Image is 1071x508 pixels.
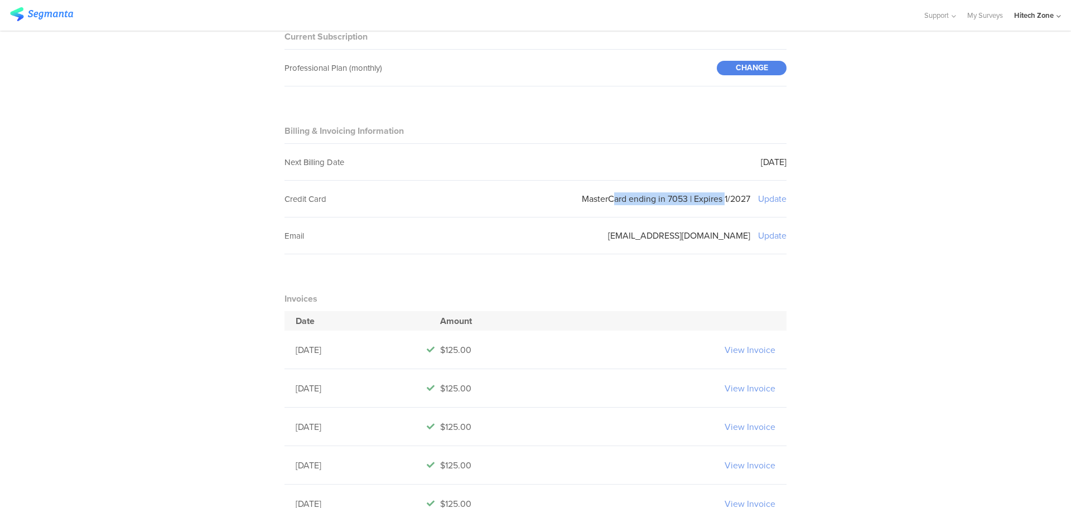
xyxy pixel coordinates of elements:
sg-block-title: Invoices [284,292,317,305]
img: segmanta logo [10,7,73,21]
sg-block-title: Current Subscription [284,30,368,43]
span: $125.00 [440,459,471,472]
div: ending in 7053 [629,192,688,205]
a: View Invoice [725,459,775,472]
span: Support [924,10,949,21]
sg-block-title: Billing & Invoicing Information [284,124,404,137]
sg-field-title: Email [284,230,304,242]
span: $125.00 [440,382,471,395]
div: [DATE] [296,343,427,356]
div: MasterCard [582,192,626,205]
div: [DATE] [296,420,427,433]
div: CHANGE [717,61,787,75]
sg-setting-value: [EMAIL_ADDRESS][DOMAIN_NAME] [608,229,750,242]
a: View Invoice [725,343,775,356]
div: Date [296,315,427,327]
div: Amount [427,315,706,327]
sg-field-title: Credit Card [284,193,326,205]
sg-field-title: Next Billing Date [284,156,344,168]
sg-setting-edit-trigger: Update [758,192,787,205]
div: Hitech Zone [1014,10,1054,21]
span: $125.00 [440,343,471,356]
div: [DATE] [761,156,787,168]
a: View Invoice [725,420,775,433]
sg-setting-edit-trigger: Update [758,229,787,242]
div: Expires 1/2027 [694,192,750,205]
span: $125.00 [440,420,471,433]
div: [DATE] [296,459,427,472]
div: | [690,192,692,205]
sg-field-title: Professional Plan (monthly) [284,62,382,74]
div: [DATE] [296,382,427,395]
a: View Invoice [725,382,775,395]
